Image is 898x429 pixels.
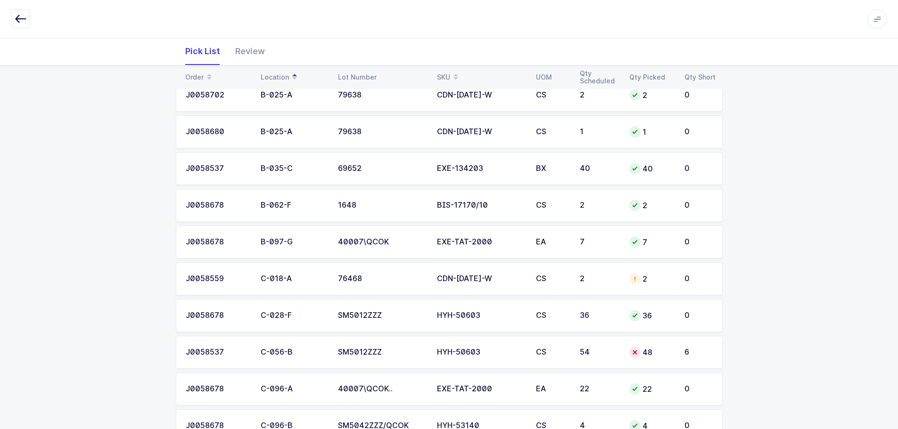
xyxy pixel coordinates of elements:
[580,164,618,173] div: 40
[338,348,426,356] div: SM5012ZZZ
[684,238,713,246] div: 0
[437,128,525,136] div: CDN-[DATE]-W
[261,238,327,246] div: B-097-G
[338,385,426,393] div: 40007\QCOK..
[536,91,568,99] div: CS
[261,311,327,320] div: C-028-F
[261,385,327,393] div: C-096-A
[186,91,249,99] div: J0058702
[338,164,426,173] div: 69652
[629,200,673,211] div: 2
[185,69,249,85] div: Order
[536,238,568,246] div: EA
[629,310,673,321] div: 36
[338,311,426,320] div: SM5012ZZZ
[684,385,713,393] div: 0
[536,73,568,81] div: UOM
[536,385,568,393] div: EA
[186,238,249,246] div: J0058678
[580,91,618,99] div: 2
[580,128,618,136] div: 1
[629,347,673,358] div: 48
[437,201,525,210] div: BIS-17170/10
[684,348,713,356] div: 6
[186,311,249,320] div: J0058678
[684,201,713,210] div: 0
[261,69,327,85] div: Location
[536,164,568,173] div: BX
[629,383,673,395] div: 22
[186,201,249,210] div: J0058678
[261,128,327,136] div: B-025-A
[261,275,327,283] div: C-018-A
[684,128,713,136] div: 0
[186,164,249,173] div: J0058537
[437,69,525,85] div: SKU
[437,275,525,283] div: CDN-[DATE]-W
[338,238,426,246] div: 40007\QCOK
[536,201,568,210] div: CS
[684,73,717,81] div: Qty Short
[261,348,327,356] div: C-056-B
[437,385,525,393] div: EXE-TAT-2000
[338,91,426,99] div: 79638
[629,236,673,248] div: 7
[536,348,568,356] div: CS
[536,128,568,136] div: CS
[629,73,673,81] div: Qty Picked
[261,164,327,173] div: B-035-C
[261,91,327,99] div: B-025-A
[338,275,426,283] div: 76468
[338,201,426,210] div: 1648
[684,164,713,173] div: 0
[178,38,228,65] div: Pick List
[437,311,525,320] div: HYH-50603
[580,348,618,356] div: 54
[629,163,673,174] div: 40
[580,311,618,320] div: 36
[186,348,249,356] div: J0058537
[228,38,272,65] div: Review
[629,89,673,101] div: 2
[684,275,713,283] div: 0
[338,128,426,136] div: 79638
[629,126,673,138] div: 1
[629,273,673,284] div: 2
[186,385,249,393] div: J0058678
[580,70,618,85] div: Qty Scheduled
[580,238,618,246] div: 7
[186,275,249,283] div: J0058559
[437,91,525,99] div: CDN-[DATE]-W
[684,311,713,320] div: 0
[261,201,327,210] div: B-062-F
[437,164,525,173] div: EXE-134203
[437,238,525,246] div: EXE-TAT-2000
[580,385,618,393] div: 22
[536,275,568,283] div: CS
[580,201,618,210] div: 2
[580,275,618,283] div: 2
[536,311,568,320] div: CS
[684,91,713,99] div: 0
[338,73,426,81] div: Lot Number
[437,348,525,356] div: HYH-50603
[186,128,249,136] div: J0058680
